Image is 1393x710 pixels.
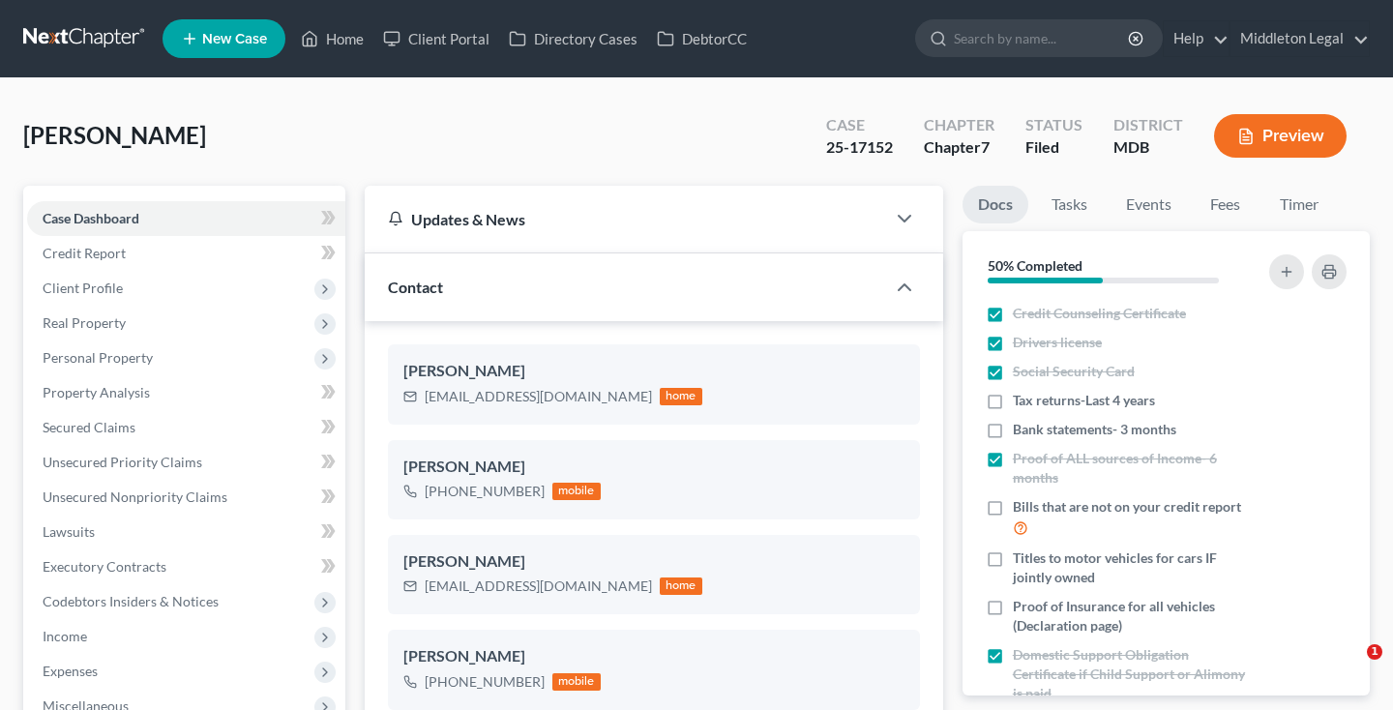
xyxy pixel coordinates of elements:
span: Personal Property [43,349,153,366]
a: DebtorCC [647,21,756,56]
div: Chapter [924,114,994,136]
div: District [1113,114,1183,136]
span: Executory Contracts [43,558,166,575]
div: [PERSON_NAME] [403,645,904,668]
a: Executory Contracts [27,549,345,584]
a: Events [1111,186,1187,223]
div: Chapter [924,136,994,159]
span: Lawsuits [43,523,95,540]
span: Case Dashboard [43,210,139,226]
div: [PHONE_NUMBER] [425,672,545,692]
div: 25-17152 [826,136,893,159]
input: Search by name... [954,20,1131,56]
a: Unsecured Nonpriority Claims [27,480,345,515]
a: Tasks [1036,186,1103,223]
span: Bills that are not on your credit report [1013,497,1241,517]
span: Income [43,628,87,644]
div: [PHONE_NUMBER] [425,482,545,501]
a: Help [1164,21,1229,56]
span: Credit Report [43,245,126,261]
span: 1 [1367,644,1382,660]
span: Expenses [43,663,98,679]
a: Lawsuits [27,515,345,549]
span: Secured Claims [43,419,135,435]
div: Filed [1025,136,1082,159]
span: Codebtors Insiders & Notices [43,593,219,609]
div: home [660,577,702,595]
a: Fees [1195,186,1257,223]
a: Middleton Legal [1230,21,1369,56]
iframe: Intercom live chat [1327,644,1374,691]
div: Status [1025,114,1082,136]
div: mobile [552,673,601,691]
span: Proof of Insurance for all vehicles (Declaration page) [1013,597,1252,636]
a: Secured Claims [27,410,345,445]
div: [EMAIL_ADDRESS][DOMAIN_NAME] [425,387,652,406]
span: Titles to motor vehicles for cars IF jointly owned [1013,548,1252,587]
div: [EMAIL_ADDRESS][DOMAIN_NAME] [425,577,652,596]
span: Contact [388,278,443,296]
a: Case Dashboard [27,201,345,236]
a: Timer [1264,186,1334,223]
span: Domestic Support Obligation Certificate if Child Support or Alimony is paid [1013,645,1252,703]
div: home [660,388,702,405]
div: Case [826,114,893,136]
a: Client Portal [373,21,499,56]
div: [PERSON_NAME] [403,456,904,479]
span: Proof of ALL sources of Income- 6 months [1013,449,1252,488]
span: Unsecured Nonpriority Claims [43,488,227,505]
div: [PERSON_NAME] [403,360,904,383]
span: Client Profile [43,280,123,296]
button: Preview [1214,114,1347,158]
span: Bank statements- 3 months [1013,420,1176,439]
div: Updates & News [388,209,862,229]
div: mobile [552,483,601,500]
span: Tax returns-Last 4 years [1013,391,1155,410]
span: Credit Counseling Certificate [1013,304,1186,323]
div: [PERSON_NAME] [403,550,904,574]
span: Real Property [43,314,126,331]
a: Directory Cases [499,21,647,56]
strong: 50% Completed [988,257,1082,274]
div: MDB [1113,136,1183,159]
span: Property Analysis [43,384,150,400]
a: Home [291,21,373,56]
span: Unsecured Priority Claims [43,454,202,470]
a: Unsecured Priority Claims [27,445,345,480]
span: [PERSON_NAME] [23,121,206,149]
span: Social Security Card [1013,362,1135,381]
span: 7 [981,137,990,156]
span: Drivers license [1013,333,1102,352]
a: Property Analysis [27,375,345,410]
span: New Case [202,32,267,46]
a: Docs [963,186,1028,223]
a: Credit Report [27,236,345,271]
